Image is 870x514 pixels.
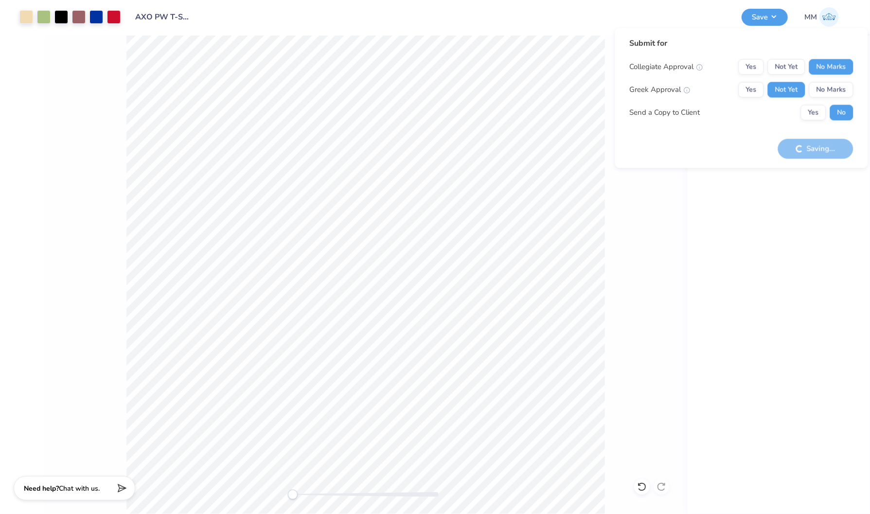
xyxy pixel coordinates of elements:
[768,82,805,98] button: Not Yet
[742,9,788,26] button: Save
[630,107,700,118] div: Send a Copy to Client
[24,484,59,493] strong: Need help?
[739,59,764,75] button: Yes
[809,59,853,75] button: No Marks
[630,84,691,95] div: Greek Approval
[59,484,100,493] span: Chat with us.
[801,105,826,121] button: Yes
[804,12,817,23] span: MM
[739,82,764,98] button: Yes
[809,82,853,98] button: No Marks
[830,105,853,121] button: No
[630,61,703,72] div: Collegiate Approval
[819,7,839,27] img: Meghan Macdonald
[768,59,805,75] button: Not Yet
[288,490,298,499] div: Accessibility label
[800,7,843,27] a: MM
[630,38,853,50] div: Submit for
[128,7,199,27] input: Untitled Design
